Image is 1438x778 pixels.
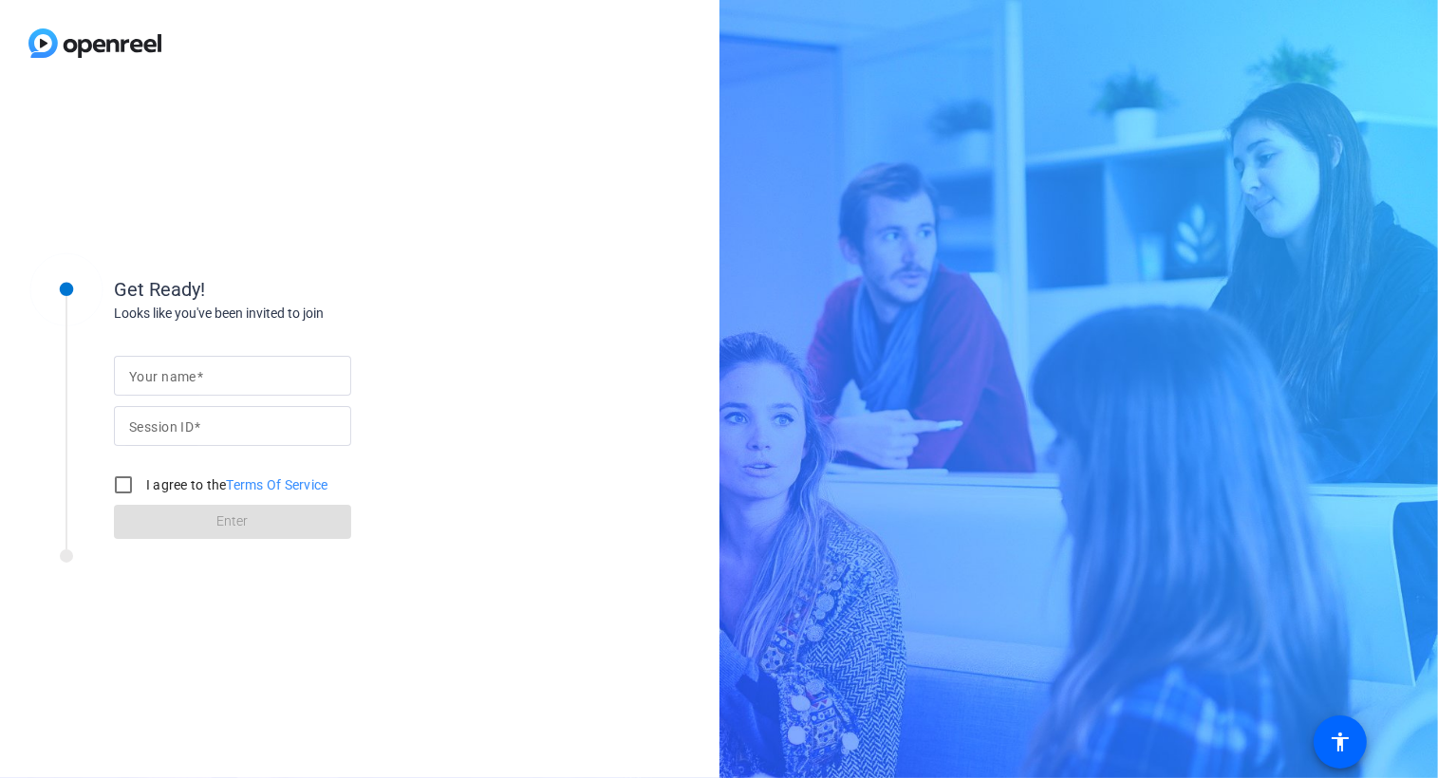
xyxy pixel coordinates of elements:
[142,475,328,494] label: I agree to the
[1329,731,1352,753] mat-icon: accessibility
[114,275,494,304] div: Get Ready!
[114,304,494,324] div: Looks like you've been invited to join
[227,477,328,492] a: Terms Of Service
[129,369,196,384] mat-label: Your name
[129,419,194,435] mat-label: Session ID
